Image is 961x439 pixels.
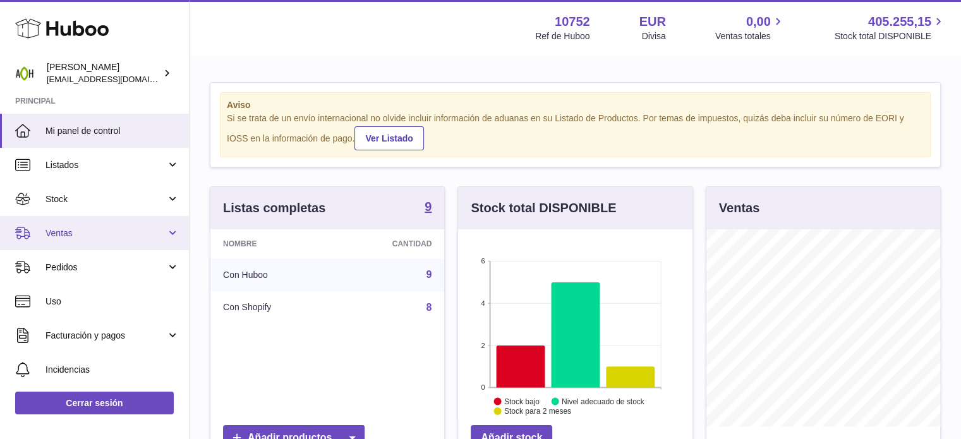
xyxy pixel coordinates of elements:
h3: Stock total DISPONIBLE [471,200,616,217]
span: Ventas [45,227,166,239]
strong: 9 [425,200,432,213]
strong: 10752 [555,13,590,30]
img: ventas@adaptohealue.com [15,64,34,83]
text: 4 [481,299,485,307]
th: Cantidad [335,229,445,258]
h3: Ventas [719,200,759,217]
td: Con Shopify [210,291,335,324]
a: 0,00 Ventas totales [715,13,785,42]
span: Incidencias [45,364,179,376]
div: Divisa [642,30,666,42]
td: Con Huboo [210,258,335,291]
div: [PERSON_NAME] [47,61,160,85]
div: Si se trata de un envío internacional no olvide incluir información de aduanas en su Listado de P... [227,112,924,150]
span: Mi panel de control [45,125,179,137]
span: Stock total DISPONIBLE [835,30,946,42]
div: Ref de Huboo [535,30,589,42]
a: 9 [426,269,432,280]
span: Stock [45,193,166,205]
span: Facturación y pagos [45,330,166,342]
text: 0 [481,383,485,391]
th: Nombre [210,229,335,258]
text: 6 [481,257,485,265]
text: Nivel adecuado de stock [562,397,645,406]
span: 0,00 [746,13,771,30]
span: Pedidos [45,262,166,274]
span: 405.255,15 [868,13,931,30]
span: Uso [45,296,179,308]
a: 8 [426,302,432,313]
a: Ver Listado [354,126,423,150]
strong: EUR [639,13,666,30]
h3: Listas completas [223,200,325,217]
a: 9 [425,200,432,215]
strong: Aviso [227,99,924,111]
text: 2 [481,341,485,349]
a: 405.255,15 Stock total DISPONIBLE [835,13,946,42]
span: Ventas totales [715,30,785,42]
a: Cerrar sesión [15,392,174,414]
text: Stock para 2 meses [504,407,571,416]
span: Listados [45,159,166,171]
text: Stock bajo [504,397,540,406]
span: [EMAIL_ADDRESS][DOMAIN_NAME] [47,74,186,84]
